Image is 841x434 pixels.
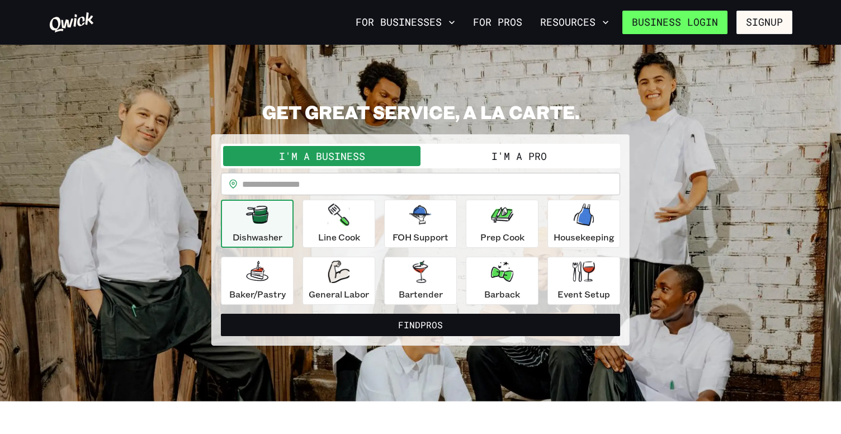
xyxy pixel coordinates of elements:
p: Prep Cook [480,230,525,244]
button: Bartender [384,257,457,305]
a: For Pros [469,13,527,32]
button: Housekeeping [547,200,620,248]
h2: GET GREAT SERVICE, A LA CARTE. [211,101,630,123]
button: I'm a Business [223,146,421,166]
p: Baker/Pastry [229,287,286,301]
button: I'm a Pro [421,146,618,166]
button: Resources [536,13,613,32]
button: General Labor [303,257,375,305]
a: Business Login [622,11,727,34]
p: General Labor [309,287,369,301]
p: Barback [484,287,520,301]
p: FOH Support [393,230,448,244]
p: Event Setup [557,287,610,301]
button: Dishwasher [221,200,294,248]
button: FindPros [221,314,620,336]
button: FOH Support [384,200,457,248]
button: For Businesses [351,13,460,32]
button: Prep Cook [466,200,538,248]
button: Line Cook [303,200,375,248]
button: Baker/Pastry [221,257,294,305]
button: Event Setup [547,257,620,305]
button: Barback [466,257,538,305]
p: Line Cook [318,230,360,244]
p: Housekeeping [554,230,615,244]
button: Signup [736,11,792,34]
p: Bartender [399,287,443,301]
p: Dishwasher [233,230,282,244]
